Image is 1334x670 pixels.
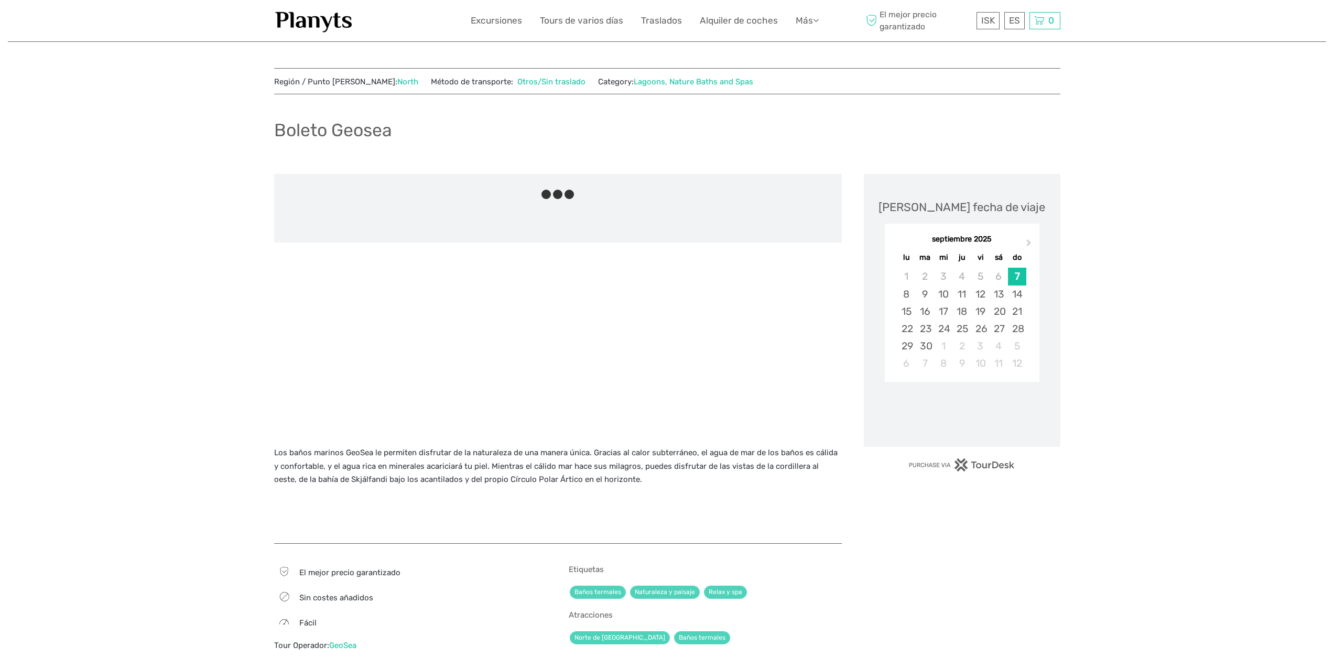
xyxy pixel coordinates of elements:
[916,285,934,303] div: Choose martes, 9 de septiembre de 2025
[570,586,626,599] a: Baños termales
[934,355,952,372] div: Choose miércoles, 8 de octubre de 2025
[674,631,730,644] a: Baños termales
[897,320,916,337] div: Choose lunes, 22 de septiembre de 2025
[897,355,916,372] div: Choose lunes, 6 de octubre de 2025
[897,268,916,285] div: Not available lunes, 1 de septiembre de 2025
[513,77,586,86] a: Otros/Sin traslado
[971,268,990,285] div: Not available viernes, 5 de septiembre de 2025
[952,268,971,285] div: Not available jueves, 4 de septiembre de 2025
[916,337,934,355] div: Choose martes, 30 de septiembre de 2025
[990,285,1008,303] div: Choose sábado, 13 de septiembre de 2025
[971,320,990,337] div: Choose viernes, 26 de septiembre de 2025
[1008,303,1026,320] div: Choose domingo, 21 de septiembre de 2025
[634,77,753,86] a: Lagoons, Nature Baths and Spas
[569,565,842,574] h5: Etiquetas
[397,77,418,86] a: North
[700,13,778,28] a: Alquiler de coches
[540,13,623,28] a: Tours de varios días
[990,320,1008,337] div: Choose sábado, 27 de septiembre de 2025
[1008,268,1026,285] div: Choose domingo, 7 de septiembre de 2025
[897,303,916,320] div: Choose lunes, 15 de septiembre de 2025
[897,250,916,265] div: lu
[1008,285,1026,303] div: Choose domingo, 14 de septiembre de 2025
[630,586,700,599] a: Naturaleza y paisaje
[1008,355,1026,372] div: Choose domingo, 12 de octubre de 2025
[959,409,966,416] div: Loading...
[274,446,842,487] p: Los baños marinos GeoSea le permiten disfrutar de la naturaleza de una manera única. Gracias al c...
[274,76,418,87] span: Región / Punto [PERSON_NAME]:
[916,303,934,320] div: Choose martes, 16 de septiembre de 2025
[569,610,842,620] h5: Atracciones
[981,15,995,26] span: ISK
[897,285,916,303] div: Choose lunes, 8 de septiembre de 2025
[570,631,670,644] a: Norte de [GEOGRAPHIC_DATA]
[952,355,971,372] div: Choose jueves, 9 de octubre de 2025
[934,320,952,337] div: Choose miércoles, 24 de septiembre de 2025
[1008,250,1026,265] div: do
[916,250,934,265] div: ma
[879,199,1045,215] div: [PERSON_NAME] fecha de viaje
[934,250,952,265] div: mi
[299,568,400,577] span: El mejor precio garantizado
[971,250,990,265] div: vi
[1008,320,1026,337] div: Choose domingo, 28 de septiembre de 2025
[888,268,1036,372] div: month 2025-09
[990,250,1008,265] div: sá
[471,13,522,28] a: Excursiones
[952,250,971,265] div: ju
[990,303,1008,320] div: Choose sábado, 20 de septiembre de 2025
[274,8,354,34] img: 1453-555b4ac7-172b-4ae9-927d-298d0724a4f4_logo_small.jpg
[864,9,974,32] span: El mejor precio garantizado
[971,303,990,320] div: Choose viernes, 19 de septiembre de 2025
[952,320,971,337] div: Choose jueves, 25 de septiembre de 2025
[934,285,952,303] div: Choose miércoles, 10 de septiembre de 2025
[990,337,1008,355] div: Choose sábado, 4 de octubre de 2025
[952,337,971,355] div: Choose jueves, 2 de octubre de 2025
[1008,337,1026,355] div: Choose domingo, 5 de octubre de 2025
[641,13,682,28] a: Traslados
[990,355,1008,372] div: Choose sábado, 11 de octubre de 2025
[934,303,952,320] div: Choose miércoles, 17 de septiembre de 2025
[990,268,1008,285] div: Not available sábado, 6 de septiembre de 2025
[916,320,934,337] div: Choose martes, 23 de septiembre de 2025
[934,337,952,355] div: Choose miércoles, 1 de octubre de 2025
[431,74,586,89] span: Método de transporte:
[934,268,952,285] div: Not available miércoles, 3 de septiembre de 2025
[908,458,1015,471] img: PurchaseViaTourDesk.png
[916,355,934,372] div: Choose martes, 7 de octubre de 2025
[299,593,373,602] span: Sin costes añadidos
[952,303,971,320] div: Choose jueves, 18 de septiembre de 2025
[704,586,747,599] a: Relax y spa
[1022,237,1038,254] button: Next Month
[329,641,356,650] a: GeoSea
[1047,15,1056,26] span: 0
[796,13,819,28] a: Más
[598,76,753,87] span: Category:
[274,640,547,651] div: Tour Operador:
[274,119,392,141] h1: Boleto Geosea
[897,337,916,355] div: Choose lunes, 29 de septiembre de 2025
[916,268,934,285] div: Not available martes, 2 de septiembre de 2025
[1004,12,1025,29] div: ES
[299,618,317,628] span: Fácil
[971,355,990,372] div: Choose viernes, 10 de octubre de 2025
[952,285,971,303] div: Choose jueves, 11 de septiembre de 2025
[885,234,1039,245] div: septiembre 2025
[971,337,990,355] div: Choose viernes, 3 de octubre de 2025
[971,285,990,303] div: Choose viernes, 12 de septiembre de 2025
